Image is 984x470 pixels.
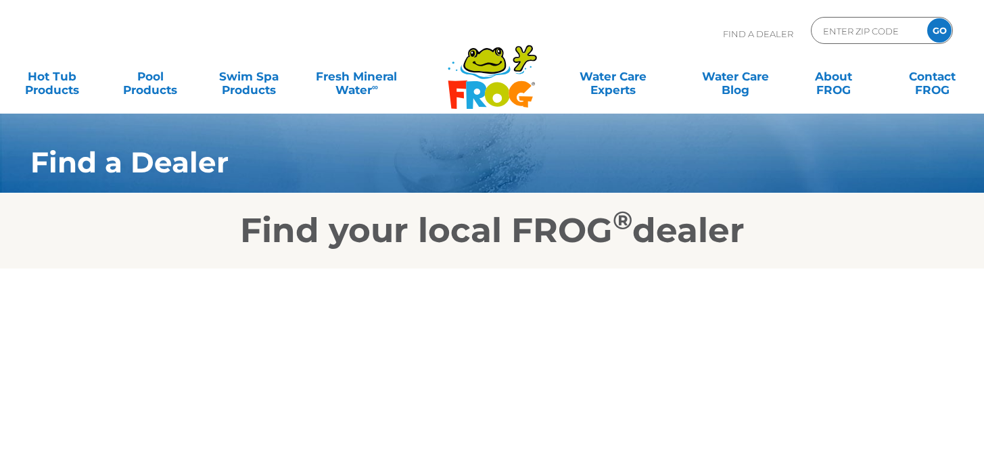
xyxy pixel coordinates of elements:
input: GO [927,18,952,43]
sup: ® [613,205,632,235]
a: ContactFROG [894,63,970,90]
img: Frog Products Logo [440,27,544,110]
a: Water CareExperts [550,63,675,90]
h1: Find a Dealer [30,146,878,179]
a: Hot TubProducts [14,63,90,90]
p: Find A Dealer [723,17,793,51]
a: Water CareBlog [697,63,774,90]
h2: Find your local FROG dealer [10,210,974,251]
sup: ∞ [372,82,378,92]
a: Fresh MineralWater∞ [309,63,405,90]
a: Swim SpaProducts [210,63,287,90]
a: PoolProducts [112,63,189,90]
a: AboutFROG [795,63,872,90]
